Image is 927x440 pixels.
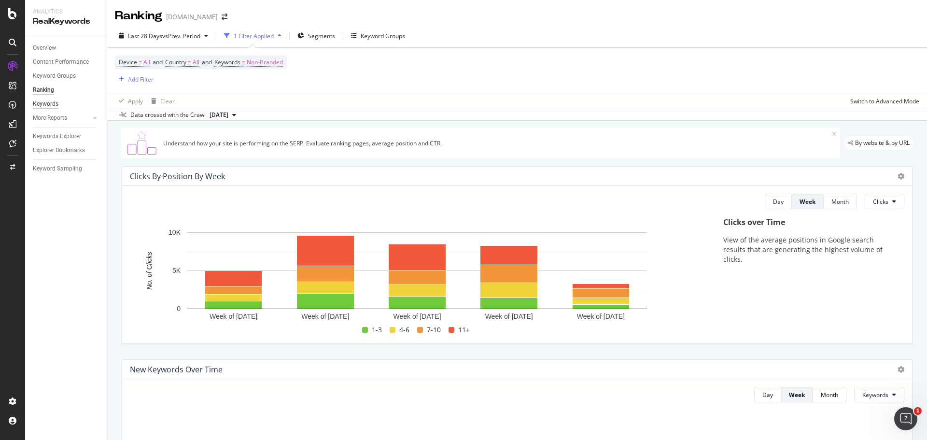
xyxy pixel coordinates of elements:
div: Clear [160,97,175,105]
a: Content Performance [33,57,100,67]
text: Week of [DATE] [210,312,257,320]
div: Ranking [115,8,162,24]
text: 5K [172,267,181,275]
button: Day [765,194,792,209]
span: 4-6 [399,324,409,336]
text: No. of Clicks [145,252,153,290]
a: Overview [33,43,100,53]
svg: A chart. [130,227,704,324]
span: = [188,58,191,66]
button: Month [824,194,857,209]
span: vs Prev. Period [162,32,200,40]
img: C0S+odjvPe+dCwPhcw0W2jU4KOcefU0IcxbkVEfgJ6Ft4vBgsVVQAAAABJRU5ErkJggg== [125,131,159,155]
span: and [153,58,163,66]
text: Week of [DATE] [577,312,625,320]
a: Keyword Sampling [33,164,100,174]
button: Week [781,387,813,402]
a: More Reports [33,113,90,123]
button: Clear [147,93,175,109]
button: Apply [115,93,143,109]
button: Segments [294,28,339,43]
div: Keyword Groups [33,71,76,81]
div: Month [831,198,849,206]
div: New Keywords Over Time [130,365,223,374]
div: Day [773,198,784,206]
div: More Reports [33,113,67,123]
span: Last 28 Days [128,32,162,40]
p: View of the average positions in Google search results that are generating the highest volume of ... [723,235,895,264]
span: Segments [308,32,335,40]
button: [DATE] [206,109,240,121]
span: and [202,58,212,66]
div: Apply [128,97,143,105]
div: [DOMAIN_NAME] [166,12,218,22]
div: Switch to Advanced Mode [850,97,919,105]
button: Keywords [854,387,904,402]
div: Week [800,198,815,206]
text: 10K [169,229,181,237]
a: Explorer Bookmarks [33,145,100,156]
a: Ranking [33,85,100,95]
span: Keywords [214,58,240,66]
div: legacy label [844,136,913,150]
span: Clicks [873,198,888,206]
span: 7-10 [427,324,441,336]
div: Overview [33,43,56,53]
div: Month [821,391,838,399]
button: Week [792,194,824,209]
div: Content Performance [33,57,89,67]
button: Add Filter [115,73,154,85]
a: Keywords [33,99,100,109]
div: Keywords [33,99,58,109]
div: Data crossed with the Crawl [130,111,206,119]
div: Clicks over Time [723,217,895,228]
div: RealKeywords [33,16,99,27]
div: Week [789,391,805,399]
span: 11+ [458,324,470,336]
text: Week of [DATE] [393,312,441,320]
text: Week of [DATE] [301,312,349,320]
iframe: Intercom live chat [894,407,917,430]
div: Keyword Sampling [33,164,82,174]
button: Last 28 DaysvsPrev. Period [115,28,212,43]
a: Keyword Groups [33,71,100,81]
button: Clicks [865,194,904,209]
span: Non-Branded [247,56,283,69]
button: Day [754,387,781,402]
div: Explorer Bookmarks [33,145,85,156]
div: Ranking [33,85,54,95]
span: All [193,56,199,69]
span: Device [119,58,137,66]
button: Month [813,387,846,402]
span: 2025 Sep. 12th [210,111,228,119]
div: arrow-right-arrow-left [222,14,227,20]
button: 1 Filter Applied [220,28,285,43]
a: Keywords Explorer [33,131,100,142]
span: = [139,58,142,66]
div: Keywords Explorer [33,131,81,142]
button: Keyword Groups [347,28,409,43]
span: Country [165,58,186,66]
div: 1 Filter Applied [234,32,274,40]
span: Keywords [862,391,888,399]
div: Keyword Groups [361,32,405,40]
div: Day [762,391,773,399]
text: 0 [177,305,181,313]
span: 1 [914,407,922,415]
text: Week of [DATE] [485,312,533,320]
span: All [143,56,150,69]
div: Analytics [33,8,99,16]
span: By website & by URL [855,140,910,146]
div: Add Filter [128,75,154,84]
span: 1-3 [372,324,382,336]
button: Switch to Advanced Mode [846,93,919,109]
div: Clicks By Position By Week [130,171,225,181]
span: = [242,58,245,66]
div: Understand how your site is performing on the SERP. Evaluate ranking pages, average position and ... [163,139,832,147]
